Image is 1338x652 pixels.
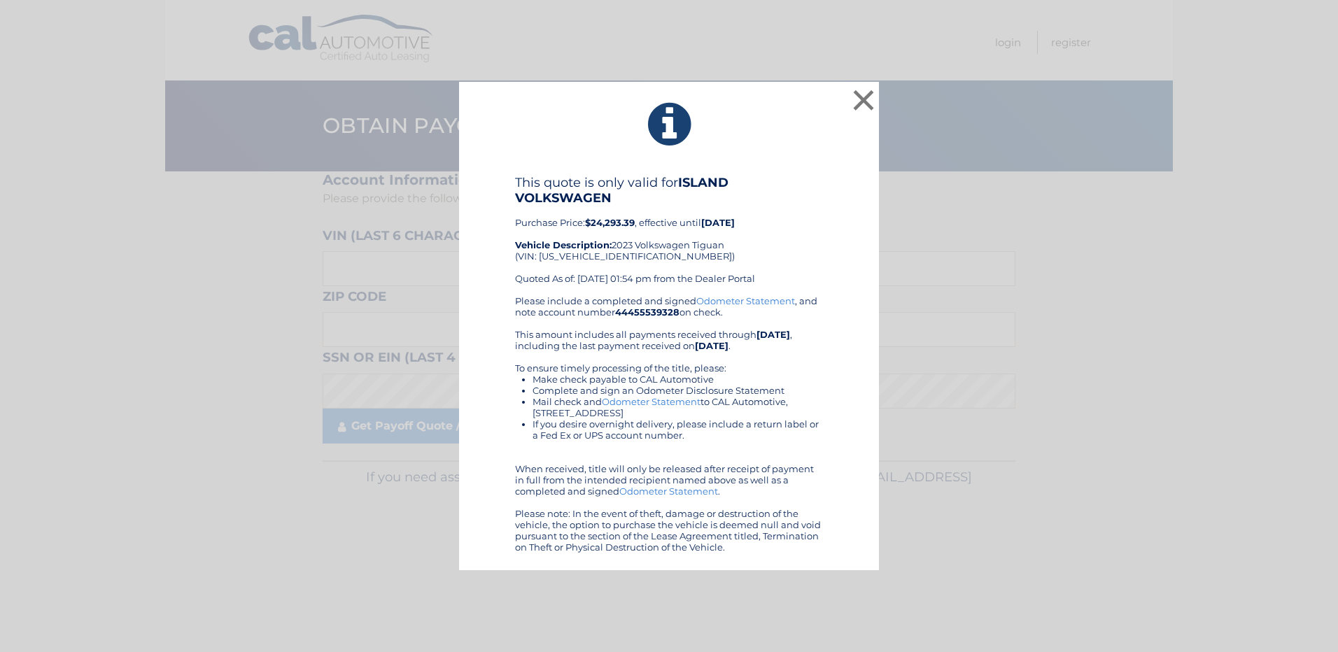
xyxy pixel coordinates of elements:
a: Odometer Statement [602,396,700,407]
b: ISLAND VOLKSWAGEN [515,175,728,206]
li: Make check payable to CAL Automotive [533,374,823,385]
b: $24,293.39 [585,217,635,228]
b: [DATE] [701,217,735,228]
b: [DATE] [695,340,728,351]
li: Mail check and to CAL Automotive, [STREET_ADDRESS] [533,396,823,418]
strong: Vehicle Description: [515,239,612,250]
li: If you desire overnight delivery, please include a return label or a Fed Ex or UPS account number. [533,418,823,441]
div: Purchase Price: , effective until 2023 Volkswagen Tiguan (VIN: [US_VEHICLE_IDENTIFICATION_NUMBER]... [515,175,823,295]
a: Odometer Statement [619,486,718,497]
a: Odometer Statement [696,295,795,306]
div: Please include a completed and signed , and note account number on check. This amount includes al... [515,295,823,553]
b: [DATE] [756,329,790,340]
h4: This quote is only valid for [515,175,823,206]
button: × [850,86,878,114]
li: Complete and sign an Odometer Disclosure Statement [533,385,823,396]
b: 44455539328 [615,306,679,318]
